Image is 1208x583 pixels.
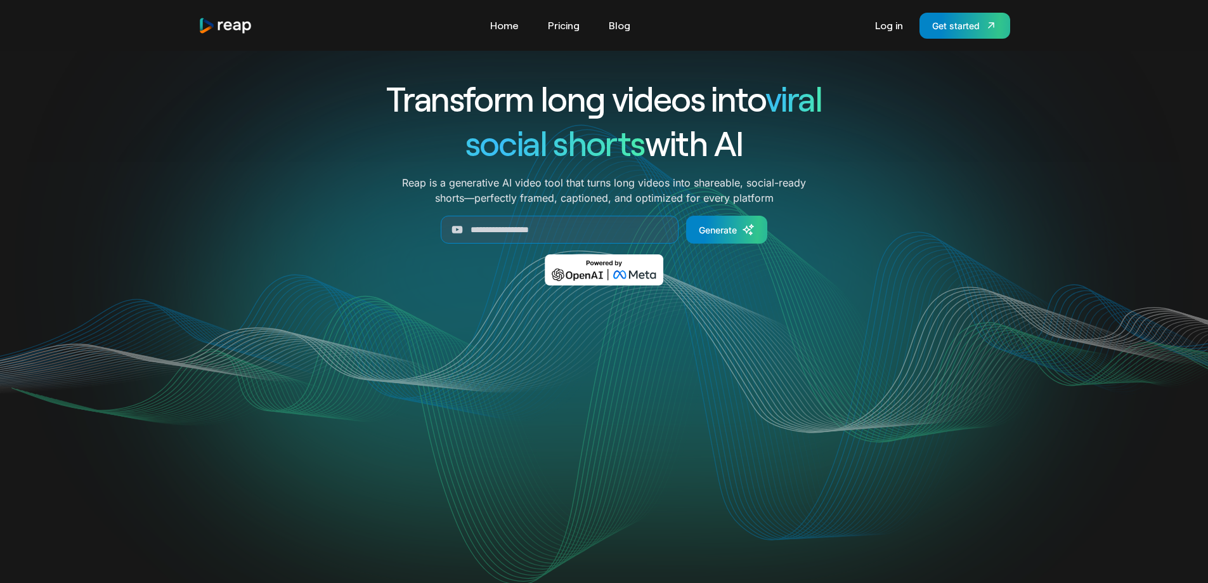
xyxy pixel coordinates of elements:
[465,122,645,163] span: social shorts
[484,15,525,36] a: Home
[341,76,868,121] h1: Transform long videos into
[602,15,637,36] a: Blog
[869,15,909,36] a: Log in
[932,19,980,32] div: Get started
[341,216,868,244] form: Generate Form
[686,216,767,244] a: Generate
[765,77,822,119] span: viral
[402,175,806,206] p: Reap is a generative AI video tool that turns long videos into shareable, social-ready shorts—per...
[341,121,868,165] h1: with AI
[699,223,737,237] div: Generate
[349,304,859,560] video: Your browser does not support the video tag.
[198,17,253,34] a: home
[919,13,1010,39] a: Get started
[542,15,586,36] a: Pricing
